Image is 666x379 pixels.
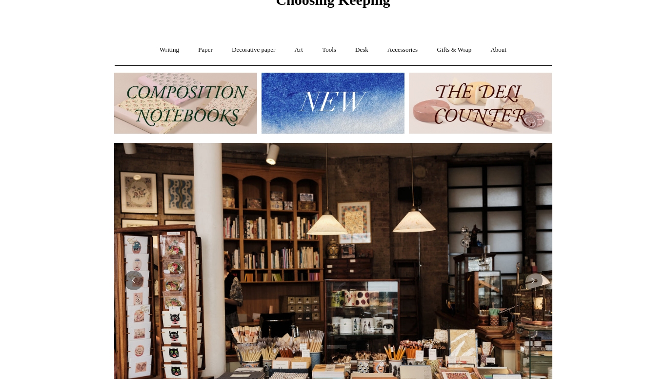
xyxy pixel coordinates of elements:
[313,37,345,63] a: Tools
[114,73,257,134] img: 202302 Composition ledgers.jpg__PID:69722ee6-fa44-49dd-a067-31375e5d54ec
[124,271,143,290] button: Previous
[482,37,515,63] a: About
[346,37,377,63] a: Desk
[409,73,552,134] img: The Deli Counter
[286,37,312,63] a: Art
[151,37,188,63] a: Writing
[379,37,426,63] a: Accessories
[428,37,480,63] a: Gifts & Wrap
[189,37,222,63] a: Paper
[262,73,404,134] img: New.jpg__PID:f73bdf93-380a-4a35-bcfe-7823039498e1
[523,271,543,290] button: Next
[223,37,284,63] a: Decorative paper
